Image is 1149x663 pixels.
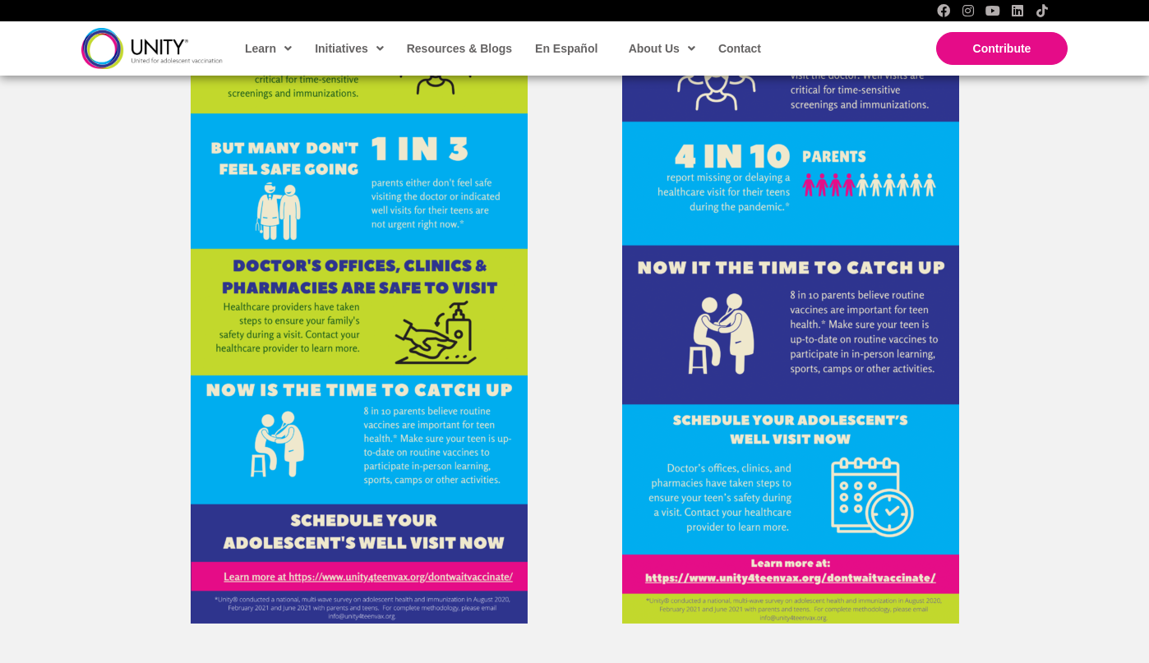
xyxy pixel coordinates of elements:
[621,30,702,67] a: About Us
[535,42,598,55] span: En Español
[1011,4,1024,17] a: LinkedIn
[399,30,519,67] a: Resources & Blogs
[973,42,1031,55] span: Contribute
[81,28,223,68] img: unity-logo-dark
[710,30,768,67] a: Contact
[962,4,975,17] a: Instagram
[245,36,292,61] span: Learn
[527,30,604,67] a: En Español
[1036,4,1049,17] a: TikTok
[986,4,999,17] a: YouTube
[407,42,512,55] span: Resources & Blogs
[315,36,384,61] span: Initiatives
[937,4,950,17] a: Facebook
[629,36,695,61] span: About Us
[718,42,761,55] span: Contact
[936,32,1068,65] a: Contribute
